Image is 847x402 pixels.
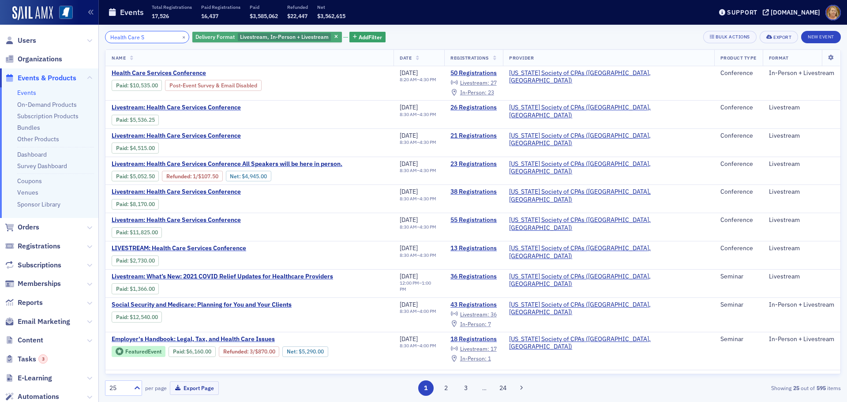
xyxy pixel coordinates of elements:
a: Automations [5,392,59,402]
span: 27 [491,79,497,86]
span: Employer's Handbook: Legal, Tax, and Health Care Issues [112,335,275,343]
time: 4:30 PM [420,252,436,258]
span: [DATE] [400,216,418,224]
div: Paid: 22 - $451500 [112,143,159,153]
span: 16,437 [201,12,218,19]
time: 4:30 PM [420,139,436,145]
div: – [400,280,438,292]
a: Livestream: 17 [450,346,496,353]
a: [US_STATE] Society of CPAs ([GEOGRAPHIC_DATA], [GEOGRAPHIC_DATA]) [509,104,708,119]
a: Survey Dashboard [17,162,67,170]
span: Delivery Format [195,33,235,40]
img: SailAMX [12,6,53,20]
span: $4,515.00 [130,145,155,151]
span: $107.50 [198,173,218,180]
span: Mississippi Society of CPAs (Ridgeland, MS) [509,188,708,203]
span: [DATE] [400,272,418,280]
span: Content [18,335,43,345]
a: Memberships [5,279,61,289]
div: Paid: 30 - $505250 [112,171,159,181]
a: 36 Registrations [450,273,497,281]
span: $5,536.25 [130,116,155,123]
div: In-Person + Livestream [769,69,834,77]
span: Registrations [18,241,60,251]
span: [DATE] [400,373,418,381]
div: 25 [109,383,129,393]
a: Livestream: Health Care Services Conference All Speakers will be here in person. [112,160,342,168]
div: Refunded: 20 - $616000 [219,346,279,357]
div: Seminar [720,373,757,381]
a: New Event [801,32,841,40]
a: Paid [116,82,127,89]
div: – [400,196,436,202]
span: $6,160.00 [186,348,211,355]
a: Subscriptions [5,260,61,270]
span: $4,945.00 [242,173,267,180]
span: $11,825.00 [130,229,158,236]
a: Email Marketing [5,317,70,327]
div: Export [773,35,791,40]
span: Mississippi Society of CPAs (Ridgeland, MS) [509,301,708,316]
a: View Homepage [53,6,73,21]
span: $5,052.50 [130,173,155,180]
span: [DATE] [400,69,418,77]
button: Export [760,31,798,43]
span: In-Person : [460,320,487,327]
a: 13 Registrations [450,244,497,252]
time: 4:30 PM [420,76,436,83]
span: : [116,314,130,320]
span: Add Filter [359,33,382,41]
div: Paid: 55 - $1182500 [112,227,162,238]
time: 8:30 AM [400,342,417,349]
span: $8,170.00 [130,201,155,207]
span: [DATE] [400,301,418,308]
span: Product Type [720,55,757,61]
div: – [400,112,436,117]
h1: Events [120,7,144,18]
a: Venues [17,188,38,196]
div: Conference [720,244,757,252]
span: [DATE] [400,244,418,252]
input: Search… [105,31,189,43]
span: Memberships [18,279,61,289]
span: Mississippi Society of CPAs (Ridgeland, MS) [509,104,708,119]
div: Livestream [769,216,834,224]
span: … [478,384,491,392]
button: × [180,33,188,41]
a: Registrations [5,241,60,251]
span: Reports [18,298,43,308]
a: [US_STATE] Society of CPAs ([GEOGRAPHIC_DATA], [GEOGRAPHIC_DATA]) [509,373,708,389]
span: 36 [491,311,497,318]
div: Livestream [769,160,834,168]
span: [DATE] [400,131,418,139]
a: [US_STATE] Society of CPAs ([GEOGRAPHIC_DATA], [GEOGRAPHIC_DATA]) [509,69,708,85]
span: Livestream : [460,345,489,352]
a: 18 Registrations [450,335,497,343]
a: Reports [5,298,43,308]
a: [US_STATE] Society of CPAs ([GEOGRAPHIC_DATA], [GEOGRAPHIC_DATA]) [509,273,708,288]
a: Paid [116,286,127,292]
a: Livestream: Health Care Services Conference [112,188,260,196]
span: : [116,145,130,151]
span: Livestream: Health Care Services Conference [112,104,260,112]
div: – [400,252,436,258]
a: In-Person: 23 [450,89,494,96]
button: 2 [438,380,453,396]
p: Paid [250,4,278,10]
div: Refunded: 30 - $505250 [162,171,222,181]
a: In-Person: 7 [450,320,491,327]
a: Events & Products [5,73,76,83]
a: [US_STATE] Society of CPAs ([GEOGRAPHIC_DATA], [GEOGRAPHIC_DATA]) [509,132,708,147]
span: Orders [18,222,39,232]
span: : [116,173,130,180]
span: Net : [230,173,242,180]
span: 17 [491,345,497,352]
span: Email Marketing [18,317,70,327]
time: 8:30 AM [400,224,417,230]
span: Tasks [18,354,48,364]
span: Registrations [450,55,489,61]
div: In-Person + Livestream [769,335,834,343]
span: $3,562,615 [317,12,345,19]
